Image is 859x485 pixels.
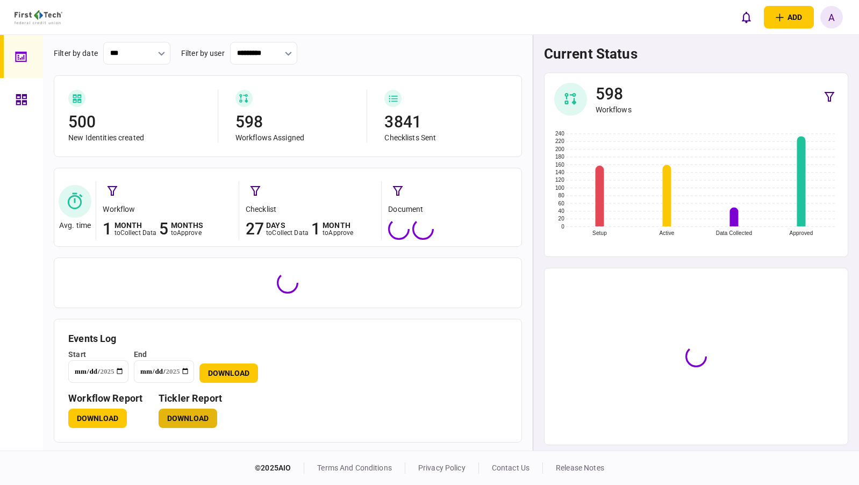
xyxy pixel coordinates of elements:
text: 80 [558,192,564,198]
div: start [68,349,128,360]
text: 40 [558,208,564,214]
div: to [171,229,204,237]
div: to [266,229,309,237]
a: release notes [556,463,604,472]
div: checklist [246,204,376,215]
text: 20 [558,216,564,222]
a: contact us [492,463,529,472]
div: Checklists Sent [384,133,507,142]
text: 240 [555,131,564,137]
div: 500 [68,111,209,133]
text: Active [659,230,674,236]
div: 598 [235,111,358,133]
h3: workflow report [68,394,142,403]
div: end [134,349,194,360]
button: Download [159,409,217,428]
div: months [171,222,204,229]
button: Download [68,409,127,428]
div: © 2025 AIO [255,462,304,474]
div: 598 [596,83,632,105]
div: Workflows [596,105,632,115]
text: Data Collected [716,230,752,236]
h3: Tickler Report [159,394,222,403]
text: Approved [789,230,813,236]
div: 27 [246,218,264,240]
text: 100 [555,184,564,190]
div: filter by date [54,48,98,59]
div: New Identities created [68,133,209,142]
img: client company logo [15,10,62,24]
div: workflow [103,204,233,215]
div: month [323,222,353,229]
button: Download [199,363,258,383]
div: 3841 [384,111,507,133]
button: open notifications list [735,6,757,28]
text: 180 [555,154,564,160]
div: 1 [311,218,320,240]
a: terms and conditions [317,463,392,472]
text: 60 [558,200,564,206]
div: to [323,229,353,237]
text: 140 [555,169,564,175]
div: Avg. time [59,221,91,230]
div: days [266,222,309,229]
text: 120 [555,177,564,183]
text: 0 [561,223,564,229]
h1: current status [544,46,848,62]
text: 220 [555,138,564,144]
button: A [820,6,843,28]
span: approve [177,229,202,237]
span: approve [328,229,353,237]
div: 1 [103,218,112,240]
span: collect data [120,229,157,237]
div: 5 [159,218,168,240]
div: month [114,222,157,229]
text: 200 [555,146,564,152]
h3: Events Log [68,334,507,344]
div: Workflows Assigned [235,133,358,142]
div: filter by user [181,48,225,59]
text: 160 [555,161,564,167]
span: collect data [272,229,309,237]
a: privacy policy [418,463,466,472]
div: to [114,229,157,237]
text: Setup [592,230,607,236]
div: document [388,204,518,215]
button: open adding identity options [764,6,814,28]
